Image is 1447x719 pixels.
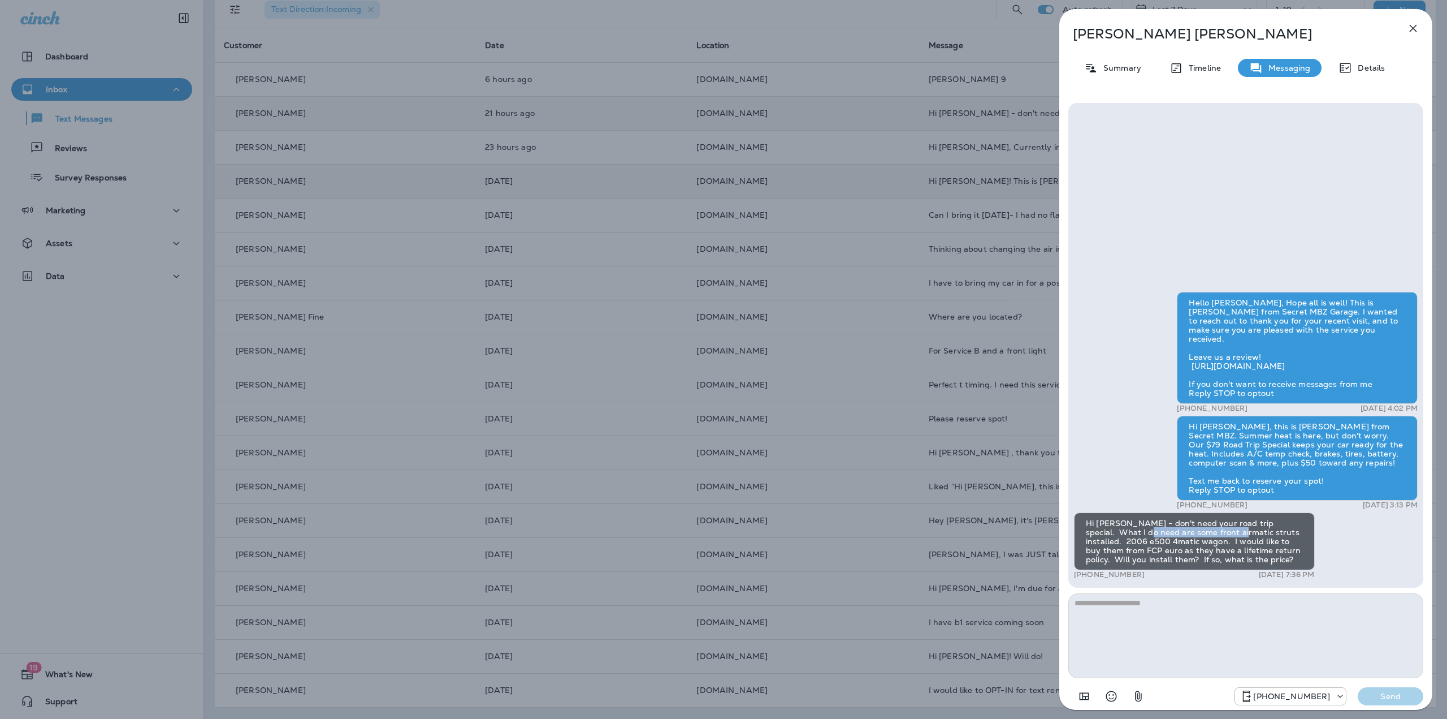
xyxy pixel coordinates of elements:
[1363,501,1418,510] p: [DATE] 3:13 PM
[1073,685,1095,708] button: Add in a premade template
[1177,292,1418,404] div: Hello [PERSON_NAME], Hope all is well! This is [PERSON_NAME] from Secret MBZ Garage. I wanted to ...
[1177,501,1247,510] p: [PHONE_NUMBER]
[1259,570,1315,579] p: [DATE] 7:36 PM
[1361,404,1418,413] p: [DATE] 4:02 PM
[1263,63,1310,72] p: Messaging
[1352,63,1385,72] p: Details
[1253,692,1330,701] p: [PHONE_NUMBER]
[1235,690,1346,703] div: +1 (424) 433-6149
[1073,26,1381,42] p: [PERSON_NAME] [PERSON_NAME]
[1098,63,1141,72] p: Summary
[1177,404,1247,413] p: [PHONE_NUMBER]
[1100,685,1123,708] button: Select an emoji
[1074,570,1145,579] p: [PHONE_NUMBER]
[1074,513,1315,570] div: Hi [PERSON_NAME] - don't need your road trip special. What I do need are some front airmatic stru...
[1183,63,1221,72] p: Timeline
[1177,416,1418,501] div: Hi [PERSON_NAME], this is [PERSON_NAME] from Secret MBZ. Summer heat is here, but don't worry. Ou...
